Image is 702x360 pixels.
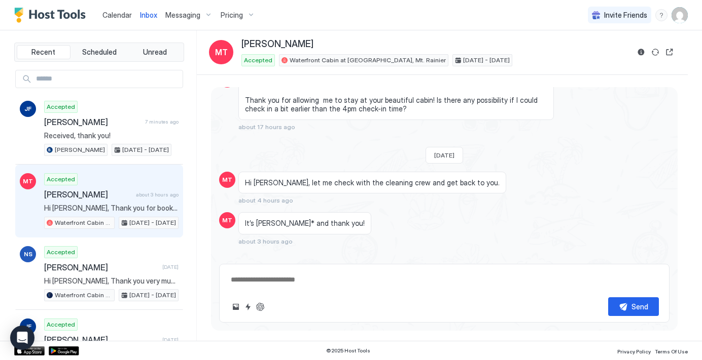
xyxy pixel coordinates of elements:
[122,145,169,154] span: [DATE] - [DATE]
[140,10,157,20] a: Inbox
[55,145,105,154] span: [PERSON_NAME]
[44,131,179,140] span: Received, thank you!
[222,175,232,184] span: MT
[102,11,132,19] span: Calendar
[575,253,670,267] button: Scheduled Messages
[14,8,90,23] a: Host Tools Logo
[617,348,651,354] span: Privacy Policy
[49,346,79,355] a: Google Play Store
[221,11,243,20] span: Pricing
[44,204,179,213] span: Hi [PERSON_NAME], Thank you for booking our place. We are looking forward to hosting you. We will...
[245,178,500,187] span: Hi [PERSON_NAME], let me check with the cleaning crew and get back to you.
[17,45,71,59] button: Recent
[589,255,658,265] div: Scheduled Messages
[102,10,132,20] a: Calendar
[245,78,547,113] span: Hi [PERSON_NAME], Thank you for allowing me to stay at your beautiful cabin! Is there any possibi...
[655,9,668,21] div: menu
[215,46,228,58] span: MT
[44,276,179,286] span: Hi [PERSON_NAME], Thank you very much! Looking forward to the stay. Best, [PERSON_NAME]
[23,177,33,186] span: MT
[14,346,45,355] a: App Store
[242,301,254,313] button: Quick reply
[14,43,184,62] div: tab-group
[162,337,179,343] span: [DATE]
[241,38,313,50] span: [PERSON_NAME]
[608,297,659,316] button: Send
[162,264,179,270] span: [DATE]
[663,46,676,58] button: Open reservation
[129,218,176,227] span: [DATE] - [DATE]
[326,347,370,354] span: © 2025 Host Tools
[47,175,75,184] span: Accepted
[463,56,510,65] span: [DATE] - [DATE]
[136,191,179,198] span: about 3 hours ago
[254,301,266,313] button: ChatGPT Auto Reply
[73,45,126,59] button: Scheduled
[649,46,661,58] button: Sync reservation
[617,345,651,356] a: Privacy Policy
[145,118,179,125] span: 7 minutes ago
[244,56,272,65] span: Accepted
[44,262,158,272] span: [PERSON_NAME]
[47,320,75,329] span: Accepted
[24,322,31,331] span: JF
[32,70,183,88] input: Input Field
[55,291,112,300] span: Waterfront Cabin at [GEOGRAPHIC_DATA], Mt. Rainier
[55,218,112,227] span: Waterfront Cabin at [GEOGRAPHIC_DATA], Mt. Rainier
[44,117,141,127] span: [PERSON_NAME]
[24,104,31,113] span: JF
[222,216,232,225] span: MT
[47,248,75,257] span: Accepted
[238,123,295,131] span: about 17 hours ago
[165,11,200,20] span: Messaging
[238,196,293,204] span: about 4 hours ago
[31,48,55,57] span: Recent
[47,102,75,111] span: Accepted
[290,56,446,65] span: Waterfront Cabin at [GEOGRAPHIC_DATA], Mt. Rainier
[24,250,32,259] span: NS
[672,7,688,23] div: User profile
[635,46,647,58] button: Reservation information
[434,151,454,159] span: [DATE]
[631,301,648,312] div: Send
[238,237,293,245] span: about 3 hours ago
[44,189,132,199] span: [PERSON_NAME]
[143,48,167,57] span: Unread
[140,11,157,19] span: Inbox
[655,348,688,354] span: Terms Of Use
[129,291,176,300] span: [DATE] - [DATE]
[604,11,647,20] span: Invite Friends
[44,335,158,345] span: [PERSON_NAME]
[245,219,365,228] span: It’s [PERSON_NAME]* and thank you!
[128,45,182,59] button: Unread
[655,345,688,356] a: Terms Of Use
[230,301,242,313] button: Upload image
[82,48,117,57] span: Scheduled
[10,326,34,350] div: Open Intercom Messenger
